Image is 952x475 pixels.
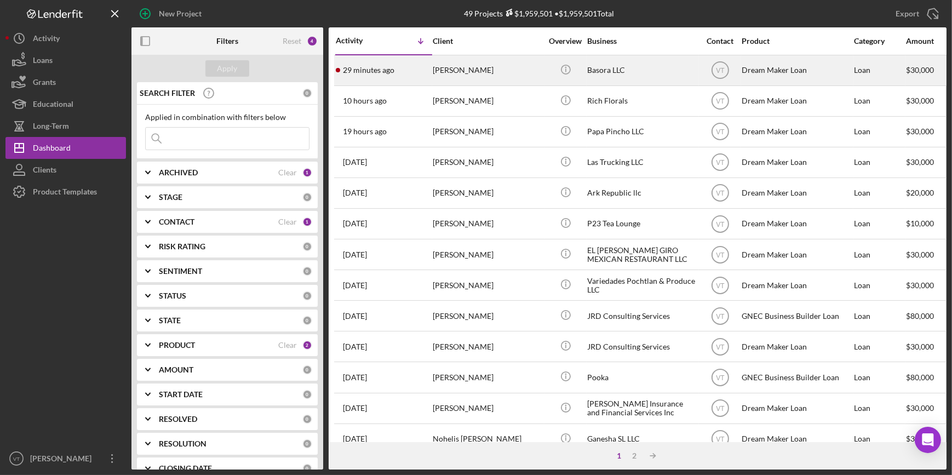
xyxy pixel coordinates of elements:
[716,220,725,228] text: VT
[885,3,947,25] button: Export
[343,281,367,290] time: 2025-09-05 15:44
[5,137,126,159] button: Dashboard
[343,312,367,321] time: 2025-09-04 21:27
[302,365,312,375] div: 0
[906,37,947,45] div: Amount
[906,311,934,321] span: $80,000
[906,342,934,351] span: $30,000
[433,179,542,208] div: [PERSON_NAME]
[33,115,69,140] div: Long-Term
[216,37,238,45] b: Filters
[343,66,394,75] time: 2025-09-08 13:27
[33,93,73,118] div: Educational
[433,240,542,269] div: [PERSON_NAME]
[159,242,205,251] b: RISK RATING
[433,209,542,238] div: [PERSON_NAME]
[343,373,367,382] time: 2025-09-04 14:46
[283,37,301,45] div: Reset
[159,193,182,202] b: STAGE
[587,148,697,177] div: Las Trucking LLC
[302,439,312,449] div: 0
[906,250,934,259] span: $30,000
[5,448,126,470] button: VT[PERSON_NAME]
[587,240,697,269] div: EL [PERSON_NAME] GIRO MEXICAN RESTAURANT LLC
[302,242,312,251] div: 0
[433,394,542,423] div: [PERSON_NAME]
[433,117,542,146] div: [PERSON_NAME]
[131,3,213,25] button: New Project
[159,316,181,325] b: STATE
[716,436,725,443] text: VT
[906,127,934,136] span: $30,000
[159,291,186,300] b: STATUS
[343,342,367,351] time: 2025-09-04 19:21
[742,37,851,45] div: Product
[854,56,905,85] div: Loan
[742,179,851,208] div: Dream Maker Loan
[742,117,851,146] div: Dream Maker Loan
[742,394,851,423] div: Dream Maker Loan
[433,425,542,454] div: Nohelis [PERSON_NAME]
[159,365,193,374] b: AMOUNT
[587,271,697,300] div: Variedades Pochtlan & Produce LLC
[464,9,614,18] div: 49 Projects • $1,959,501 Total
[906,403,934,413] span: $30,000
[587,56,697,85] div: Basora LLC
[343,158,367,167] time: 2025-09-07 04:23
[854,148,905,177] div: Loan
[716,343,725,351] text: VT
[716,128,725,136] text: VT
[906,96,934,105] span: $30,000
[906,188,934,197] span: $20,000
[587,394,697,423] div: [PERSON_NAME] Insurance and Financial Services Inc
[5,49,126,71] button: Loans
[742,209,851,238] div: Dream Maker Loan
[742,332,851,361] div: Dream Maker Loan
[159,168,198,177] b: ARCHIVED
[587,363,697,392] div: Pooka
[716,405,725,413] text: VT
[302,217,312,227] div: 1
[587,301,697,330] div: JRD Consulting Services
[278,341,297,350] div: Clear
[433,332,542,361] div: [PERSON_NAME]
[854,332,905,361] div: Loan
[5,115,126,137] button: Long-Term
[302,192,312,202] div: 0
[587,117,697,146] div: Papa Pincho LLC
[343,219,367,228] time: 2025-09-06 13:20
[302,390,312,399] div: 0
[587,332,697,361] div: JRD Consulting Services
[5,181,126,203] button: Product Templates
[854,37,905,45] div: Category
[433,148,542,177] div: [PERSON_NAME]
[906,434,934,443] span: $30,000
[906,65,934,75] span: $30,000
[217,60,238,77] div: Apply
[33,71,56,96] div: Grants
[5,159,126,181] a: Clients
[611,451,627,460] div: 1
[159,390,203,399] b: START DATE
[302,266,312,276] div: 0
[433,87,542,116] div: [PERSON_NAME]
[854,240,905,269] div: Loan
[278,218,297,226] div: Clear
[716,159,725,167] text: VT
[159,439,207,448] b: RESOLUTION
[433,56,542,85] div: [PERSON_NAME]
[545,37,586,45] div: Overview
[503,9,553,18] div: $1,959,501
[13,456,20,462] text: VT
[742,148,851,177] div: Dream Maker Loan
[896,3,919,25] div: Export
[433,271,542,300] div: [PERSON_NAME]
[906,157,934,167] span: $30,000
[33,181,97,205] div: Product Templates
[587,179,697,208] div: Ark Republic llc
[587,209,697,238] div: P23 Tea Lounge
[343,404,367,413] time: 2025-09-03 16:26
